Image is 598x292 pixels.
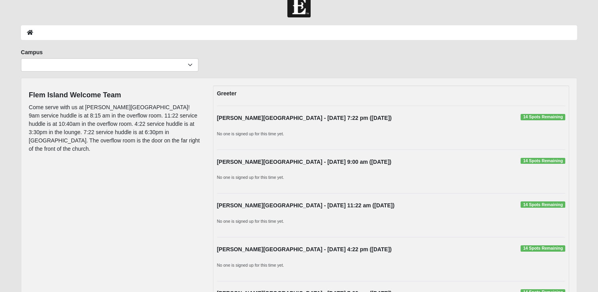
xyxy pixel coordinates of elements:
span: 14 Spots Remaining [521,158,565,164]
span: 14 Spots Remaining [521,245,565,252]
small: No one is signed up for this time yet. [217,263,284,267]
span: 14 Spots Remaining [521,201,565,208]
small: No one is signed up for this time yet. [217,131,284,136]
strong: [PERSON_NAME][GEOGRAPHIC_DATA] - [DATE] 11:22 am ([DATE]) [217,202,394,209]
span: 14 Spots Remaining [521,114,565,120]
strong: [PERSON_NAME][GEOGRAPHIC_DATA] - [DATE] 9:00 am ([DATE]) [217,159,392,165]
strong: Greeter [217,90,237,97]
small: No one is signed up for this time yet. [217,219,284,224]
h4: Flem Island Welcome Team [29,91,201,100]
p: Come serve with us at [PERSON_NAME][GEOGRAPHIC_DATA]! 9am service huddle is at 8:15 am in the ove... [29,103,201,153]
strong: [PERSON_NAME][GEOGRAPHIC_DATA] - [DATE] 4:22 pm ([DATE]) [217,246,392,252]
small: No one is signed up for this time yet. [217,175,284,180]
strong: [PERSON_NAME][GEOGRAPHIC_DATA] - [DATE] 7:22 pm ([DATE]) [217,115,392,121]
label: Campus [21,48,43,56]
